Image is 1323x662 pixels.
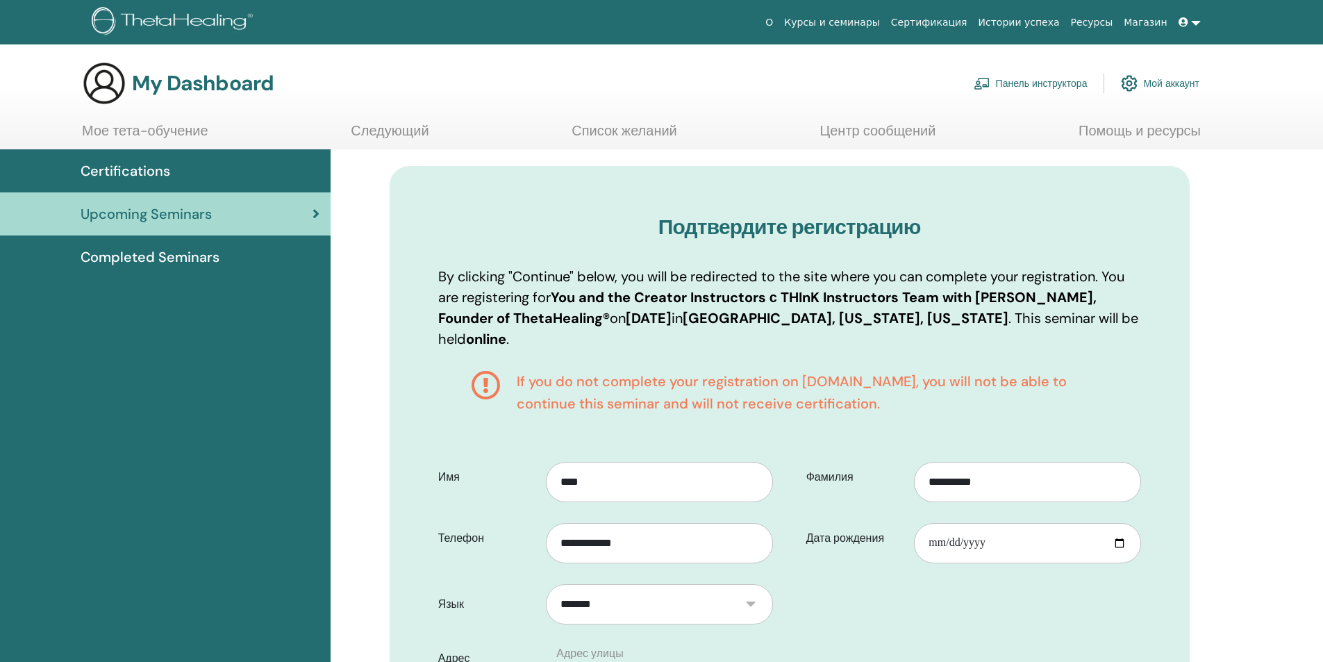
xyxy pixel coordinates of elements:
[1118,10,1172,35] a: Магазин
[81,204,212,224] span: Upcoming Seminars
[683,309,1008,327] b: [GEOGRAPHIC_DATA], [US_STATE], [US_STATE]
[81,247,219,267] span: Completed Seminars
[438,266,1141,349] p: By clicking "Continue" below, you will be redirected to the site where you can complete your regi...
[626,309,672,327] b: [DATE]
[974,68,1088,99] a: Панель инструктора
[428,464,547,490] label: Имя
[82,122,208,149] a: Мое тета-обучение
[973,10,1065,35] a: Истории успеха
[92,7,258,38] img: logo.png
[438,215,1141,240] h3: Подтвердите регистрацию
[819,122,935,149] a: Центр сообщений
[81,160,170,181] span: Certifications
[885,10,973,35] a: Сертификация
[132,71,274,96] h3: My Dashboard
[351,122,428,149] a: Следующий
[466,330,506,348] b: online
[82,61,126,106] img: generic-user-icon.jpg
[796,464,915,490] label: Фамилия
[1121,72,1138,95] img: cog.svg
[1065,10,1119,35] a: Ресурсы
[760,10,779,35] a: О
[428,525,547,552] label: Телефон
[1121,68,1199,99] a: Мой аккаунт
[779,10,885,35] a: Курсы и семинары
[1079,122,1201,149] a: Помощь и ресурсы
[572,122,677,149] a: Список желаний
[556,645,623,662] label: Адрес улицы
[796,525,915,552] label: Дата рождения
[517,370,1108,415] h4: If you do not complete your registration on [DOMAIN_NAME], you will not be able to continue this ...
[974,77,990,90] img: chalkboard-teacher.svg
[428,591,547,618] label: Язык
[438,288,1097,327] b: You and the Creator Instructors с THInK Instructors Team with [PERSON_NAME], Founder of ThetaHeal...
